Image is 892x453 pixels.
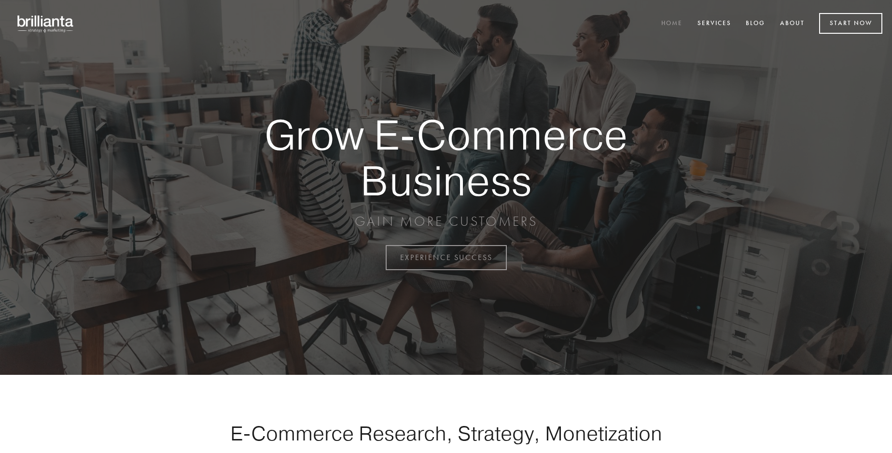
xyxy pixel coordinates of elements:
a: Services [691,16,738,32]
a: About [774,16,811,32]
img: brillianta - research, strategy, marketing [10,10,82,38]
a: Blog [739,16,771,32]
a: Home [655,16,689,32]
a: Start Now [819,13,882,34]
a: EXPERIENCE SUCCESS [386,245,507,270]
h1: E-Commerce Research, Strategy, Monetization [200,421,692,445]
p: GAIN MORE CUSTOMERS [231,213,661,230]
strong: Grow E-Commerce Business [231,112,661,203]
